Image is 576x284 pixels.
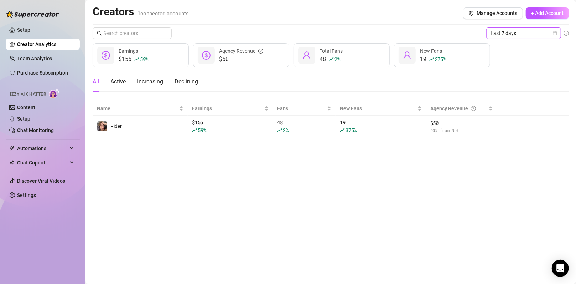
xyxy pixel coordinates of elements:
[435,56,446,62] span: 375 %
[134,57,139,62] span: rise
[17,27,30,33] a: Setup
[277,105,326,112] span: Fans
[17,192,36,198] a: Settings
[93,77,99,86] div: All
[334,56,340,62] span: 2 %
[553,31,557,35] span: calendar
[430,127,493,134] span: 40 % from Net
[192,105,263,112] span: Earnings
[336,102,426,116] th: New Fans
[17,56,52,61] a: Team Analytics
[192,118,269,134] div: $ 155
[283,127,288,133] span: 2 %
[340,105,416,112] span: New Fans
[9,160,14,165] img: Chat Copilot
[219,47,263,55] div: Agency Revenue
[198,127,206,133] span: 59 %
[97,105,178,112] span: Name
[273,102,336,116] th: Fans
[17,127,54,133] a: Chat Monitoring
[329,57,334,62] span: rise
[17,143,68,154] span: Automations
[346,127,357,133] span: 375 %
[258,47,263,55] span: question-circle
[188,102,273,116] th: Earnings
[17,39,74,50] a: Creator Analytics
[403,51,411,60] span: user
[277,128,282,133] span: rise
[175,77,198,86] div: Declining
[10,91,46,98] span: Izzy AI Chatter
[9,146,15,151] span: thunderbolt
[119,48,138,54] span: Earnings
[93,102,188,116] th: Name
[491,28,557,39] span: Last 7 days
[102,51,110,60] span: dollar-circle
[103,29,162,37] input: Search creators
[430,119,493,127] span: $ 50
[531,10,564,16] span: + Add Account
[110,123,122,129] span: Rider
[471,105,476,112] span: question-circle
[119,55,148,64] div: $155
[420,48,442,54] span: New Fans
[137,77,163,86] div: Increasing
[340,128,345,133] span: rise
[420,55,446,64] div: 19
[17,178,65,184] a: Discover Viral Videos
[277,118,331,134] div: 48
[192,128,197,133] span: rise
[477,10,517,16] span: Manage Accounts
[469,11,474,16] span: setting
[526,7,569,19] button: + Add Account
[302,51,311,60] span: user
[137,10,189,17] span: 1 connected accounts
[320,48,343,54] span: Total Fans
[430,105,488,112] div: Agency Revenue
[17,105,35,110] a: Content
[429,57,434,62] span: rise
[6,11,59,18] img: logo-BBDzfeDw.svg
[97,121,107,131] img: Rider
[552,260,569,277] div: Open Intercom Messenger
[97,31,102,36] span: search
[463,7,523,19] button: Manage Accounts
[202,51,211,60] span: dollar-circle
[110,77,126,86] div: Active
[564,31,569,36] span: info-circle
[17,116,30,122] a: Setup
[49,88,60,98] img: AI Chatter
[93,5,189,19] h2: Creators
[340,118,422,134] div: 19
[219,55,263,64] span: $50
[17,157,68,168] span: Chat Copilot
[17,70,68,76] a: Purchase Subscription
[140,56,148,62] span: 59 %
[320,55,343,64] div: 48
